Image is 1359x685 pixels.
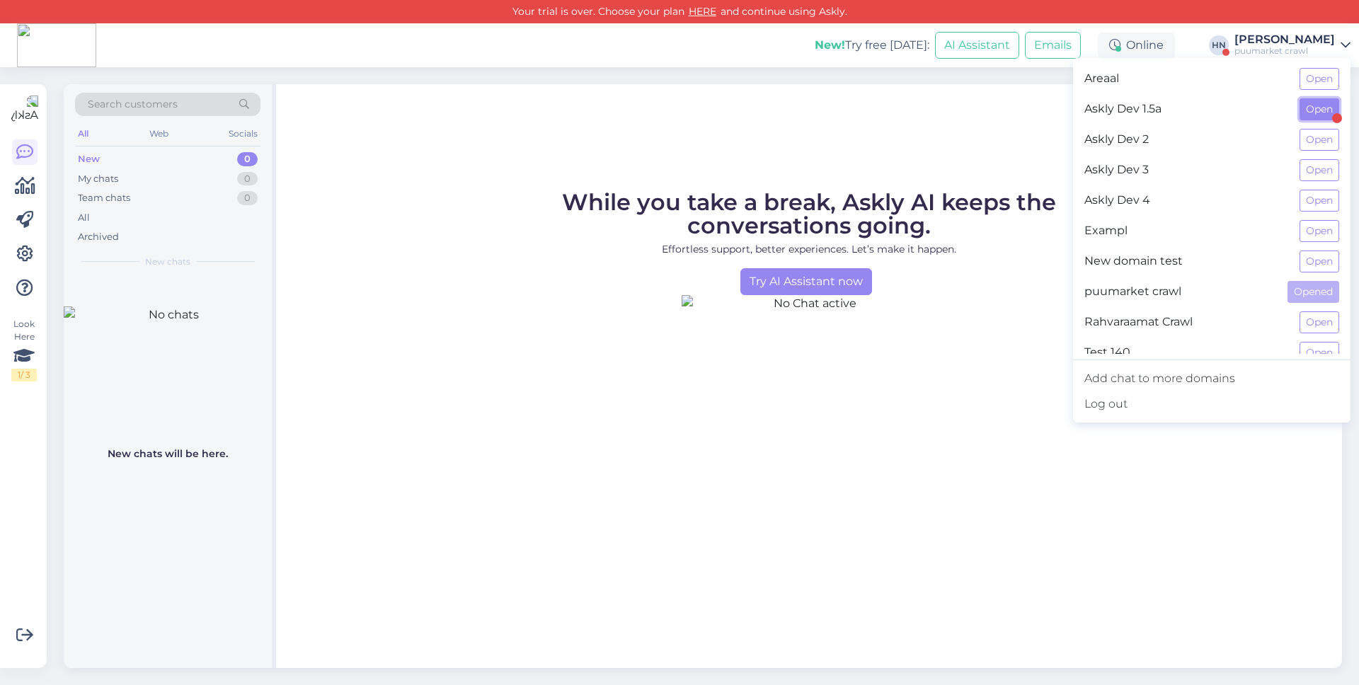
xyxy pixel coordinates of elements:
div: 0 [237,191,258,205]
span: New chats [145,255,190,268]
a: HERE [684,5,721,18]
span: While you take a break, Askly AI keeps the conversations going. [562,188,1056,239]
a: [PERSON_NAME]puumarket crawl [1234,34,1351,57]
img: No Chat active [682,295,936,550]
div: puumarket crawl [1234,45,1335,57]
span: Rahvaraamat Crawl [1084,311,1288,333]
span: puumarket crawl [1084,281,1276,303]
button: Open [1300,311,1339,333]
span: Search customers [88,97,178,112]
div: 0 [237,172,258,186]
p: Effortless support, better experiences. Let’s make it happen. [498,242,1120,257]
button: Emails [1025,32,1081,59]
div: Team chats [78,191,130,205]
span: Exampl [1084,220,1288,242]
div: Archived [78,230,119,244]
div: My chats [78,172,118,186]
div: Online [1098,33,1175,58]
b: New! [815,38,845,52]
div: All [78,211,90,225]
div: [PERSON_NAME] [1234,34,1335,45]
button: Open [1300,68,1339,90]
div: Web [147,125,171,143]
div: 0 [237,152,258,166]
span: Askly Dev 1.5a [1084,98,1288,120]
span: Askly Dev 3 [1084,159,1288,181]
button: Open [1300,190,1339,212]
button: Open [1300,251,1339,272]
button: Open [1300,159,1339,181]
a: Add chat to more domains [1073,366,1351,391]
img: No chats [64,306,272,434]
div: Try free [DATE]: [815,37,929,54]
span: New domain test [1084,251,1288,272]
span: Areaal [1084,68,1288,90]
button: AI Assistant [935,32,1019,59]
div: All [75,125,91,143]
div: Look Here [11,318,37,381]
span: Askly Dev 4 [1084,190,1288,212]
button: Open [1300,342,1339,364]
button: Open [1300,98,1339,120]
button: Open [1300,220,1339,242]
div: Socials [226,125,260,143]
a: Try AI Assistant now [740,268,872,295]
img: Askly Logo [11,96,38,122]
button: Opened [1288,281,1339,303]
button: Open [1300,129,1339,151]
div: HN [1209,35,1229,55]
div: 1 / 3 [11,369,37,381]
p: New chats will be here. [108,447,228,461]
span: Test 140 [1084,342,1288,364]
div: Log out [1073,391,1351,417]
span: Askly Dev 2 [1084,129,1288,151]
div: New [78,152,100,166]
